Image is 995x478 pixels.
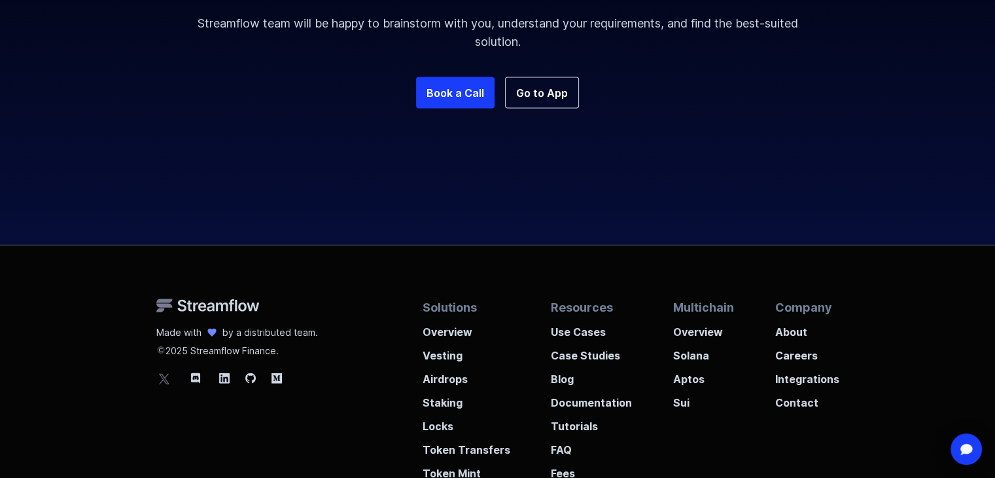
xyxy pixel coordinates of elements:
[551,387,632,411] a: Documentation
[551,299,632,316] p: Resources
[673,299,734,316] p: Multichain
[423,299,510,316] p: Solutions
[673,363,734,387] a: Aptos
[416,77,495,109] a: Book a Call
[775,340,839,363] a: Careers
[551,411,632,434] a: Tutorials
[673,316,734,340] a: Overview
[156,326,201,339] p: Made with
[156,339,318,358] p: 2025 Streamflow Finance.
[423,411,510,434] a: Locks
[423,316,510,340] a: Overview
[551,363,632,387] a: Blog
[423,363,510,387] a: Airdrops
[156,299,260,313] img: Streamflow Logo
[222,326,318,339] p: by a distributed team.
[673,340,734,363] a: Solana
[505,77,579,109] a: Go to App
[184,14,812,51] p: Streamflow team will be happy to brainstorm with you, understand your requirements, and find the ...
[423,434,510,458] a: Token Transfers
[775,363,839,387] a: Integrations
[423,340,510,363] a: Vesting
[423,387,510,411] a: Staking
[775,316,839,340] a: About
[551,434,632,458] a: FAQ
[775,387,839,411] a: Contact
[775,299,839,316] p: Company
[551,340,632,363] a: Case Studies
[551,316,632,340] a: Use Cases
[951,433,982,465] div: Open Intercom Messenger
[673,387,734,411] a: Sui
